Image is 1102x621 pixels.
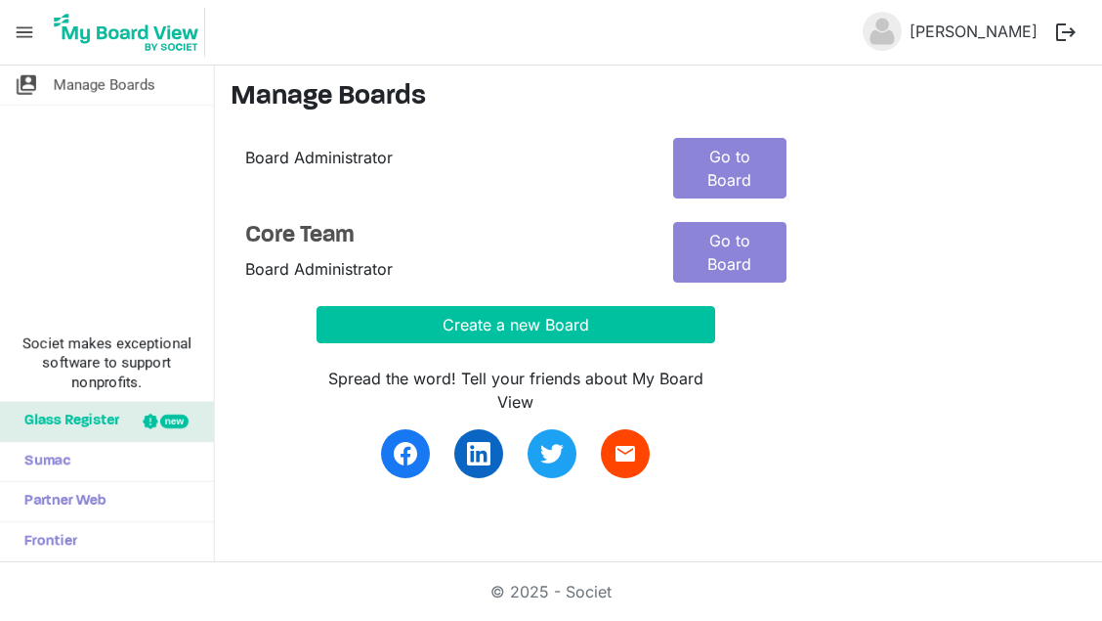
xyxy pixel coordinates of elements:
a: Go to Board [673,138,786,199]
a: My Board View Logo [48,8,213,57]
span: Societ makes exceptional software to support nonprofits. [9,333,205,392]
img: twitter.svg [540,442,564,466]
span: Manage Boards [54,66,155,105]
img: no-profile-picture.svg [863,12,902,51]
span: Frontier [15,522,77,561]
img: My Board View Logo [48,8,205,57]
span: email [614,442,637,466]
span: Board Administrator [245,148,393,167]
h3: Manage Boards [231,81,1086,114]
span: menu [6,14,43,51]
img: facebook.svg [394,442,417,466]
span: Board Administrator [245,259,393,279]
a: © 2025 - Societ [490,582,612,601]
a: Core Team [245,222,644,250]
span: Glass Register [15,402,119,441]
a: email [601,429,650,478]
img: linkedin.svg [467,442,490,466]
span: Sumac [15,442,70,481]
button: Create a new Board [317,306,715,343]
span: Partner Web [15,482,106,521]
div: new [160,415,189,428]
a: [PERSON_NAME] [902,12,1045,51]
div: Spread the word! Tell your friends about My Board View [317,367,715,414]
span: switch_account [15,66,38,105]
button: logout [1045,12,1086,53]
a: Go to Board [673,222,786,283]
